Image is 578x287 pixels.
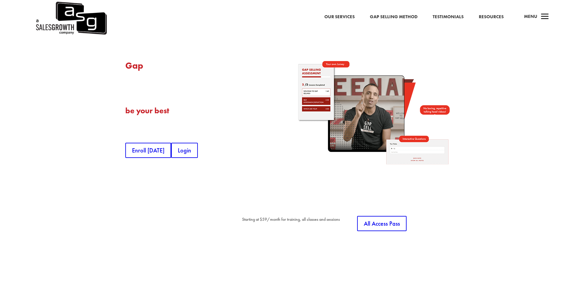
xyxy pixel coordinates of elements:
[324,13,355,21] a: Our Services
[539,11,551,23] span: a
[433,13,464,21] a: Testimonials
[125,60,143,71] span: Gap
[125,105,169,116] span: be your best
[357,216,407,231] a: All Access Pass
[479,13,504,21] a: Resources
[524,13,537,19] span: Menu
[125,143,171,158] a: Enroll [DATE]
[370,13,417,21] a: Gap Selling Method
[125,82,133,90] img: plus-symbol-white
[298,61,450,164] img: self-paced-sales-course-online
[171,143,198,158] a: Login
[125,126,280,134] p: Take Your Sales Game to the Next Level.
[125,99,280,118] h2: Learn the best, .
